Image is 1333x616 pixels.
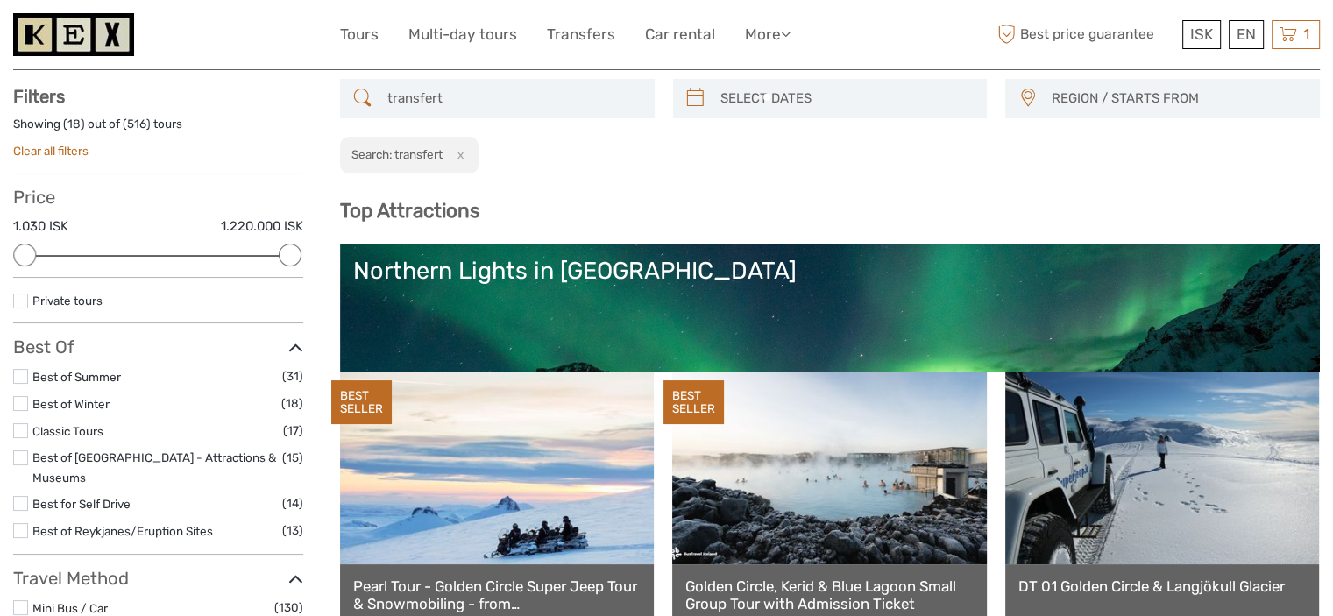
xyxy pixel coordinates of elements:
a: More [745,22,791,47]
b: Top Attractions [340,199,479,223]
input: SEARCH [380,83,646,114]
a: Best of Winter [32,397,110,411]
span: 1 [1301,25,1312,43]
div: EN [1229,20,1264,49]
span: (17) [283,421,303,441]
div: BEST SELLER [663,380,724,424]
a: Private tours [32,294,103,308]
a: DT 01 Golden Circle & Langjökull Glacier [1018,577,1306,595]
span: (18) [281,393,303,414]
a: Tours [340,22,379,47]
span: Best price guarantee [993,20,1178,49]
span: (13) [282,520,303,541]
h3: Best Of [13,336,303,358]
h3: Price [13,187,303,208]
span: (14) [282,493,303,513]
a: Golden Circle, Kerid & Blue Lagoon Small Group Tour with Admission Ticket [685,577,973,613]
label: 1.220.000 ISK [221,217,303,236]
a: Best of [GEOGRAPHIC_DATA] - Attractions & Museums [32,450,276,485]
strong: Filters [13,86,65,107]
label: 1.030 ISK [13,217,68,236]
a: Car rental [645,22,715,47]
a: Best for Self Drive [32,497,131,511]
a: Classic Tours [32,424,103,438]
a: Multi-day tours [408,22,517,47]
a: Mini Bus / Car [32,601,108,615]
img: 1261-44dab5bb-39f8-40da-b0c2-4d9fce00897c_logo_small.jpg [13,13,134,56]
h3: Travel Method [13,568,303,589]
a: Pearl Tour - Golden Circle Super Jeep Tour & Snowmobiling - from [GEOGRAPHIC_DATA] [353,577,641,613]
input: SELECT DATES [713,83,979,114]
h2: Search: transfert [351,147,443,161]
label: 516 [127,116,146,132]
span: (15) [282,448,303,468]
label: 18 [67,116,81,132]
button: x [445,145,469,164]
a: Best of Reykjanes/Eruption Sites [32,524,213,538]
button: REGION / STARTS FROM [1044,84,1311,113]
div: Showing ( ) out of ( ) tours [13,116,303,143]
span: (31) [282,366,303,386]
span: ISK [1190,25,1213,43]
a: Transfers [547,22,615,47]
a: Northern Lights in [GEOGRAPHIC_DATA] [353,257,1307,379]
a: Clear all filters [13,144,89,158]
div: BEST SELLER [331,380,392,424]
div: Northern Lights in [GEOGRAPHIC_DATA] [353,257,1307,285]
a: Best of Summer [32,370,121,384]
